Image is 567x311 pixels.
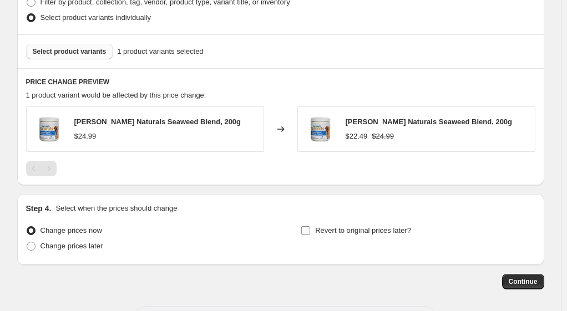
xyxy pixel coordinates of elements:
span: Change prices later [40,242,103,250]
div: $24.99 [74,131,97,142]
h2: Step 4. [26,203,52,214]
span: [PERSON_NAME] Naturals Seaweed Blend, 200g [74,118,241,126]
span: Change prices now [40,226,102,234]
strike: $24.99 [372,131,394,142]
div: $22.49 [346,131,368,142]
span: Select product variants [33,47,107,56]
span: [PERSON_NAME] Naturals Seaweed Blend, 200g [346,118,513,126]
nav: Pagination [26,161,57,176]
span: Select product variants individually [40,13,151,22]
span: Revert to original prices later? [315,226,411,234]
img: f454c50a-c12c-43aa-9ad4-05864cf8b61f_80x.png [32,113,65,146]
span: 1 product variant would be affected by this price change: [26,91,206,99]
p: Select when the prices should change [55,203,177,214]
button: Continue [502,274,544,289]
button: Select product variants [26,44,113,59]
img: f454c50a-c12c-43aa-9ad4-05864cf8b61f_80x.png [303,113,337,146]
h6: PRICE CHANGE PREVIEW [26,78,535,86]
span: Continue [509,277,538,286]
span: 1 product variants selected [117,46,203,57]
